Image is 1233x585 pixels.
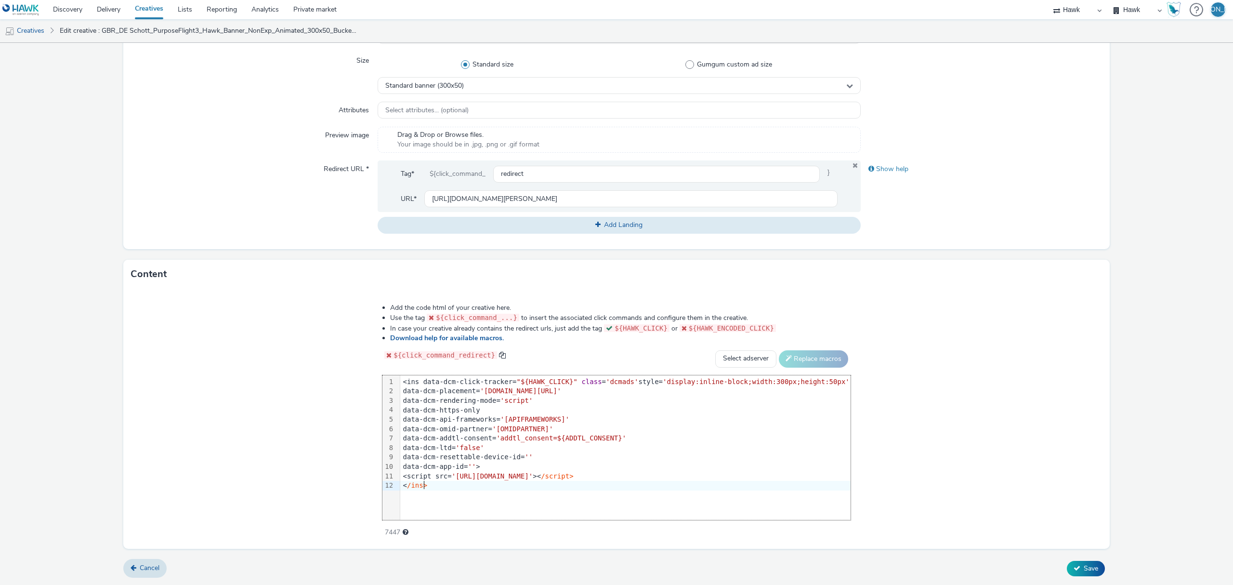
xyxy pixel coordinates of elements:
span: "${HAWK_CLICK}" [517,378,577,386]
span: Select attributes... (optional) [385,106,469,115]
div: 3 [382,396,394,406]
h3: Content [131,267,167,281]
li: Add the code html of your creative here. [390,303,851,313]
div: 2 [382,386,394,396]
span: '[OMIDPARTNER]' [492,425,553,433]
span: class [581,378,602,386]
span: 'script' [500,397,533,404]
div: data-dcm-https-only [400,406,851,415]
div: data-dcm-addtl-consent= [400,434,851,443]
a: Hawk Academy [1167,2,1185,17]
label: Attributes [335,102,373,115]
span: '[DOMAIN_NAME][URL]' [480,387,562,395]
label: Size [353,52,373,66]
span: Standard banner (300x50) [385,82,464,90]
span: 7447 [385,528,400,537]
span: Add Landing [604,220,643,229]
span: 'false' [456,444,484,452]
div: data-dcm-resettable-device-id= [400,452,851,462]
div: 1 [382,377,394,387]
li: In case your creative already contains the redirect urls, just add the tag or [390,323,851,333]
span: Save [1084,564,1098,573]
span: ${click_command_redirect} [394,351,495,359]
div: data-dcm-rendering-mode= [400,396,851,406]
span: '[APIFRAMEWORKS]' [500,415,569,423]
div: Maximum recommended length: 3000 characters. [403,528,408,537]
input: url... [424,190,838,207]
img: mobile [5,27,14,36]
button: Add Landing [378,217,861,233]
div: data-dcm-placement= [400,386,851,396]
div: data-dcm-omid-partner= [400,425,851,434]
img: undefined Logo [2,4,39,16]
label: Preview image [321,127,373,140]
div: 5 [382,415,394,425]
span: ${HAWK_ENCODED_CLICK} [689,324,774,332]
span: '' [525,453,533,461]
span: Your image should be in .jpg, .png or .gif format [397,140,539,149]
div: <script src= >< [400,472,851,481]
span: 'display:inline-block;width:300px;height:50px' [663,378,850,386]
div: 12 [382,481,394,491]
button: Save [1067,561,1105,576]
span: /script> [541,472,573,480]
div: 11 [382,472,394,481]
span: '[URL][DOMAIN_NAME]' [452,472,533,480]
img: Hawk Academy [1167,2,1181,17]
button: Replace macros [779,350,848,368]
a: Edit creative : GBR_DE Schott_PurposeFlight3_Hawk_Banner_NonExp_Animated_300x50_Bucket1_22/09-31/... [55,19,363,42]
label: Redirect URL * [320,160,373,174]
span: Standard size [472,60,513,69]
a: Cancel [123,559,167,577]
div: data-dcm-api-frameworks= [400,415,851,425]
div: < [400,481,851,491]
span: ${HAWK_CLICK} [615,324,668,332]
div: Show help [861,160,1102,178]
span: copy to clipboard [499,352,506,359]
span: '' [468,463,476,470]
div: data-dcm-ltd= [400,443,851,453]
div: 10 [382,462,394,472]
div: <ins data-dcm-click-tracker= = style= [400,377,851,387]
li: Use the tag to insert the associated click commands and configure them in the creative. [390,313,851,323]
div: 4 [382,405,394,415]
div: 9 [382,452,394,462]
span: Gumgum custom ad size [697,60,772,69]
span: Cancel [140,563,159,572]
span: 'dcmads' [606,378,638,386]
div: 7 [382,434,394,443]
div: ${click_command_ [422,165,493,183]
span: ${click_command_...} [436,314,517,321]
span: /ins> [407,481,427,489]
div: data-dcm-app-id= > [400,462,851,472]
span: } [820,165,838,183]
span: Drag & Drop or Browse files. [397,130,539,140]
a: Download help for available macros. [390,333,508,343]
span: 'addtl_consent=${ADDTL_CONSENT}' [496,434,626,442]
div: 8 [382,443,394,453]
div: 6 [382,425,394,434]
